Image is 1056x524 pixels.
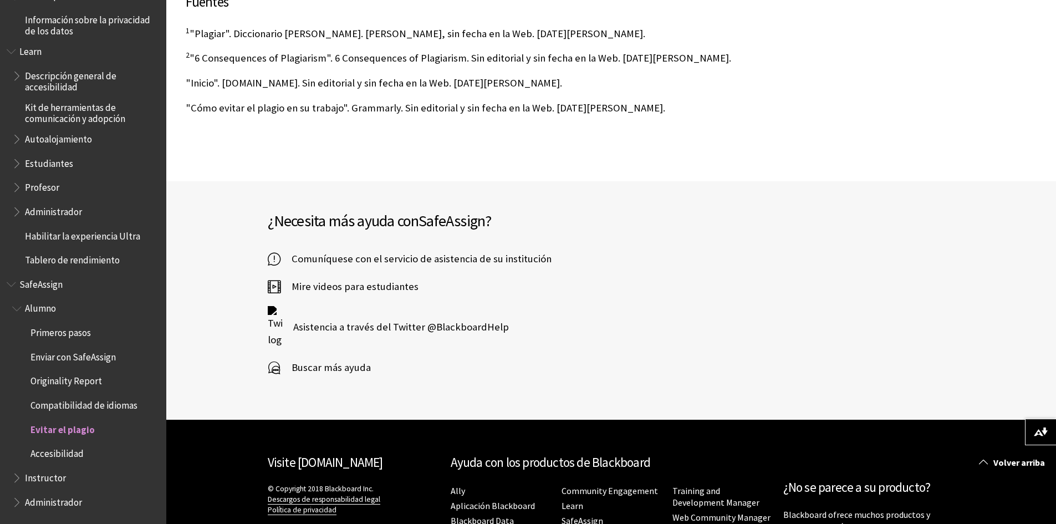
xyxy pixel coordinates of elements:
a: Volver arriba [971,452,1056,473]
sup: 1 [186,26,190,35]
span: Learn [19,42,42,57]
span: Compatibilidad de idiomas [30,396,137,411]
a: Web Community Manager [672,512,771,523]
span: Evitar el plagio [30,420,95,435]
a: Training and Development Manager [672,485,759,508]
h2: ¿No se parece a su producto? [783,478,955,497]
h2: Ayuda con los productos de Blackboard [451,453,772,472]
span: Accesibilidad [30,445,84,460]
p: "Cómo evitar el plagio en su trabajo". Grammarly. Sin editorial y sin fecha en la Web. [DATE][PER... [186,101,873,115]
span: Kit de herramientas de comunicación y adopción [25,98,159,124]
span: SafeAssign [419,211,485,231]
a: Aplicación Blackboard [451,500,535,512]
span: SafeAssign [19,275,63,290]
span: Información sobre la privacidad de los datos [25,11,159,37]
span: Administrador [25,202,82,217]
h2: ¿Necesita más ayuda con ? [268,209,611,232]
span: Estudiantes [25,154,73,169]
p: "6 Consequences of Plagiarism". 6 Consequences of Plagiarism. Sin editorial y sin fecha en la Web... [186,51,873,65]
a: Visite [DOMAIN_NAME] [268,454,383,470]
img: Twitter logo [268,306,282,348]
a: Community Engagement [562,485,658,497]
p: "Inicio". [DOMAIN_NAME]. Sin editorial y sin fecha en la Web. [DATE][PERSON_NAME]. [186,76,873,90]
a: Comuníquese con el servicio de asistencia de su institución [268,251,552,267]
nav: Book outline for Blackboard SafeAssign [7,275,160,512]
span: Tablero de rendimiento [25,251,120,266]
span: Asistencia a través del Twitter @BlackboardHelp [282,319,509,335]
nav: Book outline for Blackboard Learn Help [7,42,160,269]
span: Enviar con SafeAssign [30,348,116,363]
span: Buscar más ayuda [280,359,371,376]
a: Mire videos para estudiantes [268,278,419,295]
a: Buscar más ayuda [268,359,371,376]
span: Primeros pasos [30,323,91,338]
span: Mire videos para estudiantes [280,278,419,295]
p: © Copyright 2018 Blackboard Inc. [268,484,440,515]
span: Profesor [25,178,59,193]
a: Ally [451,485,465,497]
p: "Plagiar". Diccionario [PERSON_NAME]. [PERSON_NAME], sin fecha en la Web. [DATE][PERSON_NAME]. [186,27,873,41]
a: Política de privacidad [268,505,336,515]
span: Comuníquese con el servicio de asistencia de su institución [280,251,552,267]
a: Twitter logo Asistencia a través del Twitter @BlackboardHelp [268,306,509,348]
span: Habilitar la experiencia Ultra [25,227,140,242]
span: Descripción general de accesibilidad [25,67,159,93]
span: Originality Report [30,372,102,387]
sup: 2 [186,50,190,60]
a: Descargos de responsabilidad legal [268,495,380,505]
span: Autoalojamiento [25,130,92,145]
span: Alumno [25,299,56,314]
span: Instructor [25,469,66,484]
a: Learn [562,500,583,512]
span: Administrador [25,493,82,508]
